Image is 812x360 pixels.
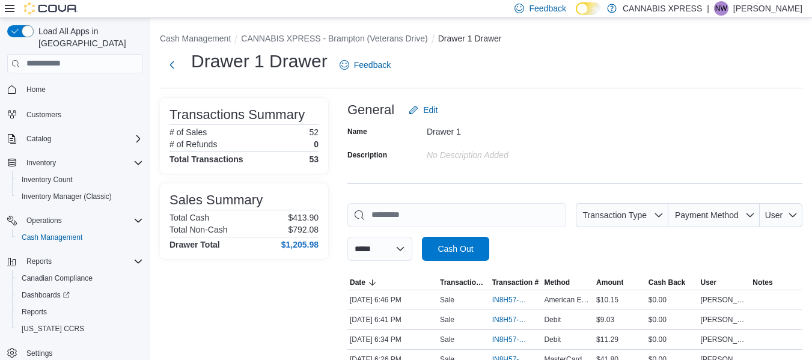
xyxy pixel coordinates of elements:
[2,154,148,171] button: Inventory
[288,213,319,222] p: $413.90
[24,2,78,14] img: Cova
[17,230,143,245] span: Cash Management
[438,275,490,290] button: Transaction Type
[492,332,540,347] button: IN8H57-751243
[12,287,148,304] a: Dashboards
[17,189,143,204] span: Inventory Manager (Classic)
[26,257,52,266] span: Reports
[733,1,802,16] p: [PERSON_NAME]
[169,139,217,149] h6: # of Refunds
[12,320,148,337] button: [US_STATE] CCRS
[752,278,772,287] span: Notes
[701,278,717,287] span: User
[2,212,148,229] button: Operations
[191,49,328,73] h1: Drawer 1 Drawer
[544,295,591,305] span: American Express
[701,315,748,325] span: [PERSON_NAME]
[646,275,698,290] button: Cash Back
[22,273,93,283] span: Canadian Compliance
[2,81,148,98] button: Home
[646,313,698,327] div: $0.00
[26,110,61,120] span: Customers
[160,34,231,43] button: Cash Management
[707,1,709,16] p: |
[17,172,78,187] a: Inventory Count
[17,305,52,319] a: Reports
[544,278,570,287] span: Method
[675,210,739,220] span: Payment Method
[169,213,209,222] h6: Total Cash
[22,192,112,201] span: Inventory Manager (Classic)
[623,1,702,16] p: CANNABIS XPRESS
[596,315,614,325] span: $9.03
[22,307,47,317] span: Reports
[22,290,70,300] span: Dashboards
[169,193,263,207] h3: Sales Summary
[288,225,319,234] p: $792.08
[17,322,143,336] span: Washington CCRS
[427,145,588,160] div: No Description added
[649,278,685,287] span: Cash Back
[438,243,473,255] span: Cash Out
[542,275,594,290] button: Method
[646,293,698,307] div: $0.00
[492,278,539,287] span: Transaction #
[765,210,783,220] span: User
[440,335,454,344] p: Sale
[438,34,502,43] button: Drawer 1 Drawer
[169,127,207,137] h6: # of Sales
[714,1,728,16] div: Nathan Wilson
[427,122,588,136] div: Drawer 1
[281,240,319,249] h4: $1,205.98
[440,315,454,325] p: Sale
[347,293,438,307] div: [DATE] 6:46 PM
[668,203,760,227] button: Payment Method
[347,150,387,160] label: Description
[169,225,228,234] h6: Total Non-Cash
[26,158,56,168] span: Inventory
[160,32,802,47] nav: An example of EuiBreadcrumbs
[34,25,143,49] span: Load All Apps in [GEOGRAPHIC_DATA]
[17,172,143,187] span: Inventory Count
[241,34,427,43] button: CANNABIS XPRESS - Brampton (Veterans Drive)
[422,237,489,261] button: Cash Out
[26,134,51,144] span: Catalog
[347,127,367,136] label: Name
[26,85,46,94] span: Home
[440,295,454,305] p: Sale
[335,53,395,77] a: Feedback
[17,271,97,285] a: Canadian Compliance
[440,278,487,287] span: Transaction Type
[404,98,442,122] button: Edit
[22,213,67,228] button: Operations
[22,82,50,97] a: Home
[2,253,148,270] button: Reports
[17,271,143,285] span: Canadian Compliance
[22,254,143,269] span: Reports
[26,349,52,358] span: Settings
[22,233,82,242] span: Cash Management
[423,104,438,116] span: Edit
[22,132,143,146] span: Catalog
[354,59,391,71] span: Feedback
[582,210,647,220] span: Transaction Type
[17,305,143,319] span: Reports
[12,270,148,287] button: Canadian Compliance
[160,53,184,77] button: Next
[314,139,319,149] p: 0
[715,1,727,16] span: NW
[350,278,365,287] span: Date
[17,322,89,336] a: [US_STATE] CCRS
[2,105,148,123] button: Customers
[17,288,143,302] span: Dashboards
[529,2,566,14] span: Feedback
[22,132,56,146] button: Catalog
[347,313,438,327] div: [DATE] 6:41 PM
[12,188,148,205] button: Inventory Manager (Classic)
[22,324,84,334] span: [US_STATE] CCRS
[576,2,601,15] input: Dark Mode
[701,295,748,305] span: [PERSON_NAME]
[347,275,438,290] button: Date
[492,293,540,307] button: IN8H57-751258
